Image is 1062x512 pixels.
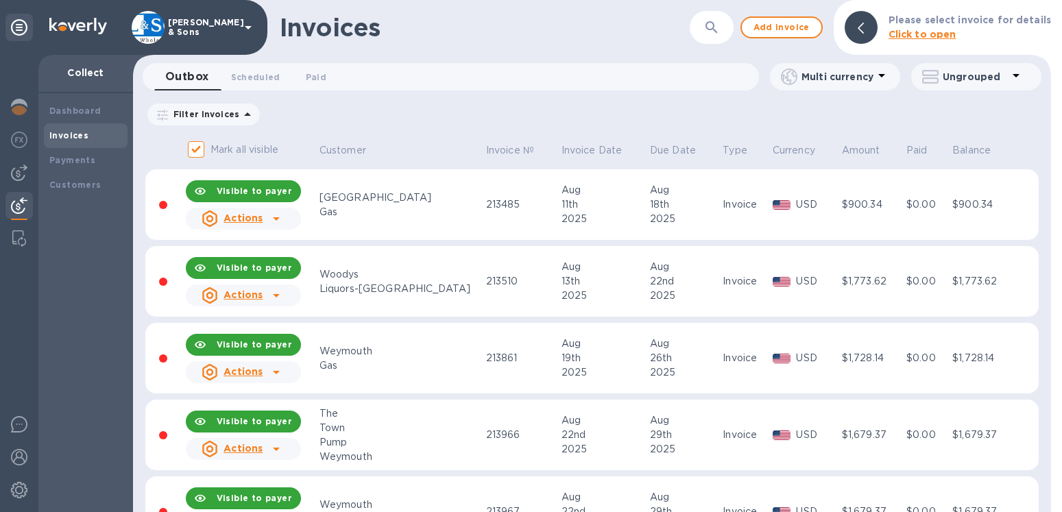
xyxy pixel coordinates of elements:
div: 19th [562,351,646,365]
div: 2025 [562,442,646,456]
div: Aug [562,260,646,274]
u: Actions [224,443,263,454]
div: Pump [319,435,482,450]
div: Gas [319,358,482,373]
span: Balance [952,143,1009,158]
div: Liquors-[GEOGRAPHIC_DATA] [319,282,482,296]
div: 13th [562,274,646,289]
b: Visible to payer [217,493,292,503]
div: Aug [650,183,719,197]
div: 22nd [562,428,646,442]
b: Customers [49,180,101,190]
div: Invoice [723,351,769,365]
div: Invoice [723,274,769,289]
div: Aug [562,490,646,504]
img: USD [773,354,791,363]
p: Multi currency [801,70,873,84]
p: Paid [906,143,928,158]
div: Weymouth [319,344,482,358]
div: Town [319,421,482,435]
div: $0.00 [906,274,948,289]
p: Amount [842,143,880,158]
div: $0.00 [906,197,948,212]
h1: Invoices [280,13,381,42]
div: Aug [650,490,719,504]
span: Due Date [650,143,714,158]
div: Aug [650,260,719,274]
div: Unpin categories [5,14,33,41]
div: $900.34 [842,197,902,212]
span: Scheduled [231,70,280,84]
div: 213966 [486,428,557,442]
p: [PERSON_NAME] & Sons [168,18,237,37]
img: USD [773,430,791,440]
p: Ungrouped [943,70,1008,84]
div: $1,679.37 [952,428,1013,442]
div: 2025 [650,212,719,226]
span: Currency [773,143,833,158]
div: Gas [319,205,482,219]
span: Invoice Date [562,143,640,158]
div: Aug [562,183,646,197]
p: Due Date [650,143,696,158]
div: Invoice [723,197,769,212]
div: $1,773.62 [842,274,902,289]
div: Aug [562,413,646,428]
div: 2025 [562,365,646,380]
div: Weymouth [319,450,482,464]
img: USD [773,277,791,287]
div: $0.00 [906,428,948,442]
span: Add invoice [753,19,810,36]
div: 213861 [486,351,557,365]
p: Invoice Date [562,143,623,158]
button: Add invoice [740,16,823,38]
b: Dashboard [49,106,101,116]
div: 2025 [650,365,719,380]
div: [GEOGRAPHIC_DATA] [319,191,482,205]
img: Foreign exchange [11,132,27,148]
p: USD [796,428,837,442]
div: $1,728.14 [952,351,1013,365]
p: USD [796,351,837,365]
span: Type [723,143,765,158]
div: 213485 [486,197,557,212]
p: Collect [49,66,122,80]
div: Aug [650,413,719,428]
b: Visible to payer [217,263,292,273]
div: 2025 [562,212,646,226]
div: $900.34 [952,197,1013,212]
p: Balance [952,143,991,158]
b: Visible to payer [217,186,292,196]
span: Paid [906,143,945,158]
div: 18th [650,197,719,212]
div: 26th [650,351,719,365]
img: Logo [49,18,107,34]
span: Outbox [165,67,209,86]
div: 213510 [486,274,557,289]
u: Actions [224,289,263,300]
span: Invoice № [486,143,552,158]
span: Customer [319,143,384,158]
p: Type [723,143,747,158]
div: Aug [650,337,719,351]
p: USD [796,197,837,212]
p: Customer [319,143,366,158]
p: Invoice № [486,143,534,158]
img: USD [773,200,791,210]
div: $1,679.37 [842,428,902,442]
div: 22nd [650,274,719,289]
div: $1,773.62 [952,274,1013,289]
b: Visible to payer [217,339,292,350]
b: Click to open [889,29,956,40]
p: Filter Invoices [168,108,239,120]
div: 2025 [650,289,719,303]
div: 2025 [562,289,646,303]
div: 2025 [650,442,719,456]
b: Please select invoice for details [889,14,1051,25]
div: 29th [650,428,719,442]
div: Woodys [319,267,482,282]
u: Actions [224,366,263,377]
b: Invoices [49,130,88,141]
span: Amount [842,143,898,158]
div: Invoice [723,428,769,442]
